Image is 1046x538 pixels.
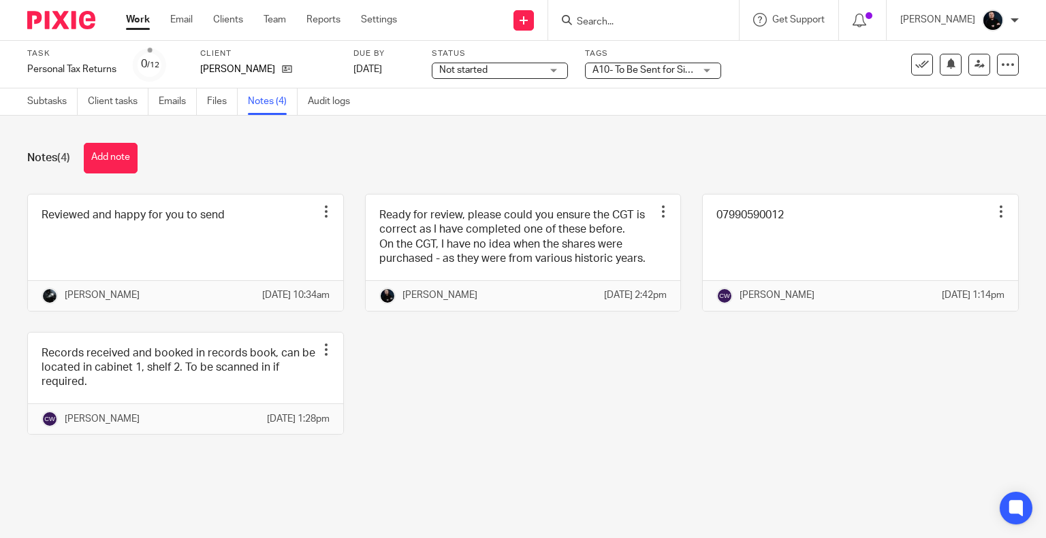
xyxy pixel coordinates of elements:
[213,13,243,27] a: Clients
[900,13,975,27] p: [PERSON_NAME]
[207,88,238,115] a: Files
[592,65,718,75] span: A10- To Be Sent for Signature
[306,13,340,27] a: Reports
[65,412,140,426] p: [PERSON_NAME]
[942,288,1004,302] p: [DATE] 1:14pm
[27,63,116,76] div: Personal Tax Returns
[42,288,58,304] img: 1000002122.jpg
[147,61,159,69] small: /12
[772,15,825,24] span: Get Support
[308,88,360,115] a: Audit logs
[27,151,70,165] h1: Notes
[170,13,193,27] a: Email
[264,13,286,27] a: Team
[88,88,148,115] a: Client tasks
[353,65,382,74] span: [DATE]
[716,288,733,304] img: svg%3E
[200,63,275,76] p: [PERSON_NAME]
[141,56,159,72] div: 0
[353,48,415,59] label: Due by
[27,88,78,115] a: Subtasks
[361,13,397,27] a: Settings
[432,48,568,59] label: Status
[262,288,330,302] p: [DATE] 10:34am
[126,13,150,27] a: Work
[379,288,396,304] img: Headshots%20accounting4everything_Poppy%20Jakes%20Photography-2203.jpg
[267,412,330,426] p: [DATE] 1:28pm
[84,143,138,173] button: Add note
[248,88,298,115] a: Notes (4)
[982,10,1004,31] img: Headshots%20accounting4everything_Poppy%20Jakes%20Photography-2203.jpg
[57,152,70,163] span: (4)
[200,48,336,59] label: Client
[740,288,814,302] p: [PERSON_NAME]
[575,16,698,29] input: Search
[27,11,95,29] img: Pixie
[65,288,140,302] p: [PERSON_NAME]
[604,288,667,302] p: [DATE] 2:42pm
[159,88,197,115] a: Emails
[585,48,721,59] label: Tags
[42,411,58,427] img: svg%3E
[402,288,477,302] p: [PERSON_NAME]
[439,65,488,75] span: Not started
[27,48,116,59] label: Task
